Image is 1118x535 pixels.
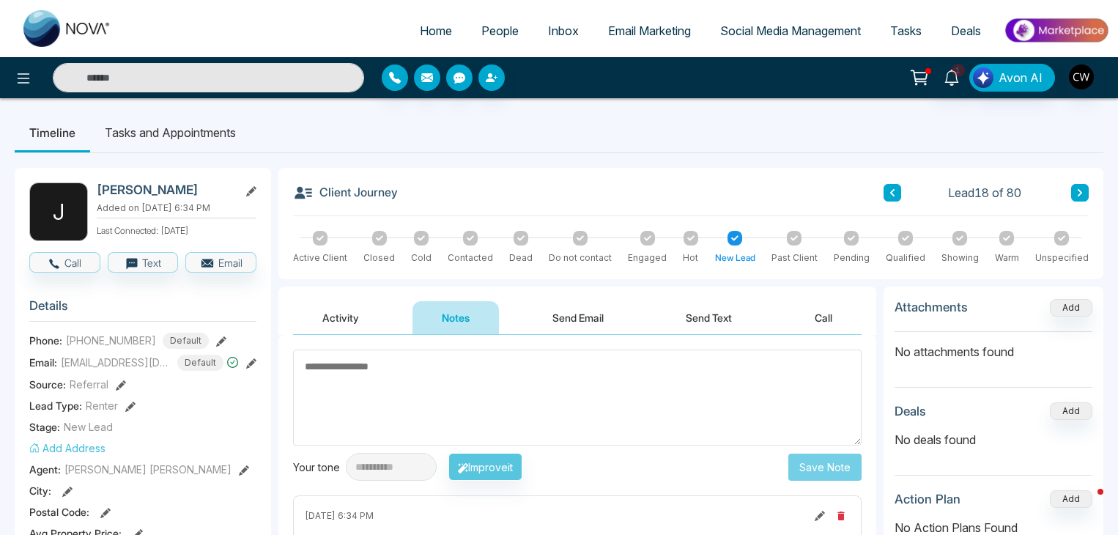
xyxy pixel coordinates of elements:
button: Notes [412,301,499,334]
div: Warm [995,251,1019,265]
span: New Lead [64,419,113,435]
a: Home [405,17,467,45]
div: Cold [411,251,432,265]
a: Tasks [875,17,936,45]
div: Hot [683,251,698,265]
div: J [29,182,88,241]
div: Active Client [293,251,347,265]
a: Social Media Management [706,17,875,45]
span: [PERSON_NAME] [PERSON_NAME] [64,462,232,477]
div: Dead [509,251,533,265]
span: [EMAIL_ADDRESS][DOMAIN_NAME] [61,355,171,370]
li: Tasks and Appointments [90,113,251,152]
button: Add Address [29,440,105,456]
div: Past Client [771,251,818,265]
button: Send Email [523,301,633,334]
span: Email: [29,355,57,370]
span: People [481,23,519,38]
div: Unspecified [1035,251,1089,265]
span: Source: [29,377,66,392]
span: Stage: [29,419,60,435]
button: Send Text [656,301,761,334]
button: Add [1050,299,1092,317]
button: Avon AI [969,64,1055,92]
h3: Attachments [895,300,968,314]
div: Showing [941,251,979,265]
li: Timeline [15,113,90,152]
a: 1 [934,64,969,89]
h2: [PERSON_NAME] [97,182,233,197]
span: Postal Code : [29,504,89,520]
span: Deals [951,23,981,38]
p: Last Connected: [DATE] [97,221,256,237]
a: Inbox [533,17,593,45]
span: Avon AI [999,69,1043,86]
button: Email [185,252,256,273]
span: Default [163,333,209,349]
div: Pending [834,251,870,265]
span: Agent: [29,462,61,477]
span: 1 [952,64,965,77]
button: Save Note [788,454,862,481]
img: Market-place.gif [1003,14,1109,47]
span: Tasks [890,23,922,38]
span: Lead Type: [29,398,82,413]
p: No attachments found [895,332,1092,361]
button: Add [1050,402,1092,420]
span: [PHONE_NUMBER] [66,333,156,348]
span: Phone: [29,333,62,348]
a: Email Marketing [593,17,706,45]
img: Lead Flow [973,67,993,88]
img: User Avatar [1069,64,1094,89]
div: Closed [363,251,395,265]
div: Do not contact [549,251,612,265]
span: Default [177,355,223,371]
button: Text [108,252,179,273]
p: No deals found [895,431,1092,449]
span: Email Marketing [608,23,691,38]
span: Social Media Management [720,23,861,38]
div: New Lead [715,251,755,265]
div: Your tone [293,460,346,475]
h3: Action Plan [895,492,960,506]
img: Nova CRM Logo [23,10,111,47]
span: Home [420,23,452,38]
div: Contacted [448,251,493,265]
span: Inbox [548,23,579,38]
a: People [467,17,533,45]
a: Deals [936,17,996,45]
h3: Deals [895,404,926,418]
h3: Client Journey [293,182,398,203]
iframe: Intercom live chat [1068,485,1103,520]
button: Add [1050,490,1092,508]
button: Call [785,301,862,334]
button: Call [29,252,100,273]
span: [DATE] 6:34 PM [305,509,374,523]
span: Referral [70,377,108,392]
div: Qualified [886,251,925,265]
button: Activity [293,301,388,334]
span: Add [1050,300,1092,313]
h3: Details [29,298,256,321]
p: Added on [DATE] 6:34 PM [97,202,256,215]
div: Engaged [628,251,667,265]
span: City : [29,483,51,498]
span: Lead 18 of 80 [948,184,1021,202]
span: Renter [86,398,118,413]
